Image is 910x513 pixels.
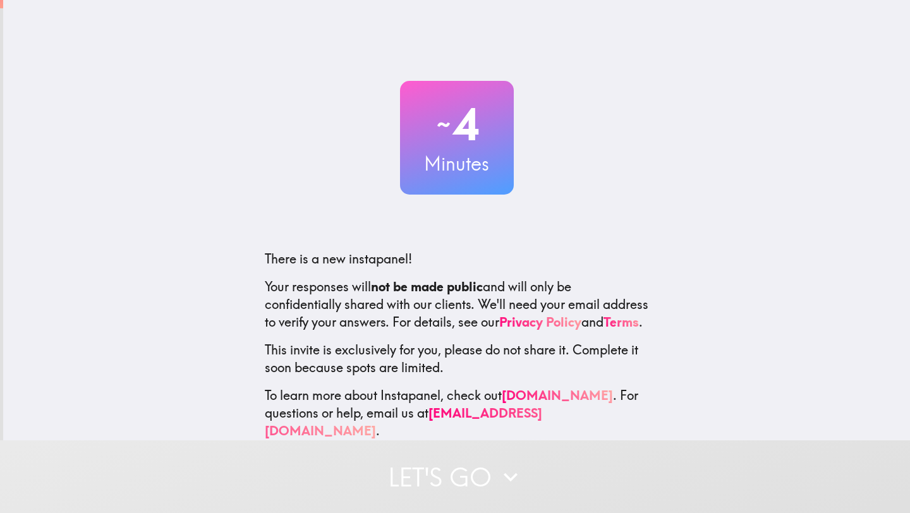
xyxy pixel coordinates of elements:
p: Your responses will and will only be confidentially shared with our clients. We'll need your emai... [265,278,649,331]
a: [EMAIL_ADDRESS][DOMAIN_NAME] [265,405,542,438]
a: [DOMAIN_NAME] [502,387,613,403]
h3: Minutes [400,150,514,177]
p: This invite is exclusively for you, please do not share it. Complete it soon because spots are li... [265,341,649,377]
a: Terms [604,314,639,330]
span: There is a new instapanel! [265,251,412,267]
p: To learn more about Instapanel, check out . For questions or help, email us at . [265,387,649,440]
b: not be made public [371,279,483,294]
span: ~ [435,106,452,143]
h2: 4 [400,99,514,150]
a: Privacy Policy [499,314,581,330]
